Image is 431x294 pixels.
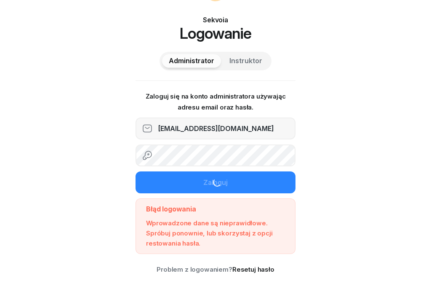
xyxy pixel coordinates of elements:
div: Sekvoia [136,15,295,25]
p: Zaloguj się na konto administratora używając adresu email oraz hasła. [136,91,295,112]
button: Instruktor [223,54,269,68]
span: Instruktor [229,56,262,67]
button: Administrator [162,54,221,68]
a: Resetuj hasło [232,265,274,273]
span: Wprowadzone dane są nieprawidłowe. Spróbuj ponownie, lub skorzystaj z opcji restowania hasła. [146,219,273,247]
h3: Błąd logowania [146,204,285,215]
h1: Logowanie [136,25,295,42]
input: Adres email [136,118,295,139]
div: Problem z logowaniem? [136,264,295,275]
span: Administrator [169,56,214,67]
